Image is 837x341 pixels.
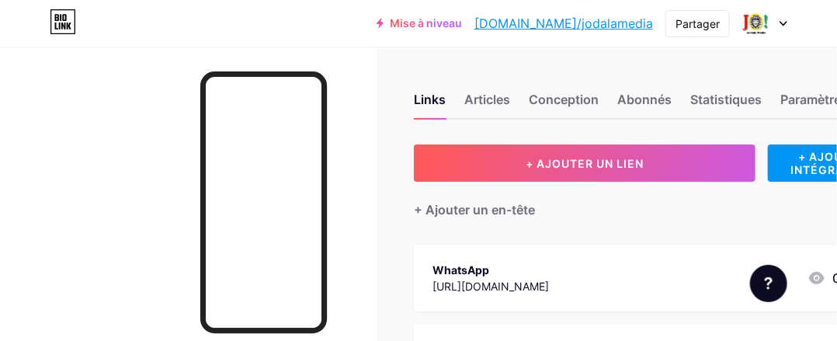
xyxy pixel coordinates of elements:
font: Abonnés [617,92,672,107]
font: Conception [529,92,599,107]
font: [URL][DOMAIN_NAME] [432,280,549,293]
font: Statistiques [690,92,762,107]
font: WhatsApp [432,263,489,277]
font: Partager [676,17,720,30]
font: Articles [464,92,510,107]
img: Cheik A. Kader RABO - Le Jodala [741,9,771,38]
font: [DOMAIN_NAME]/jodalamedia [474,16,653,31]
font: Mise à niveau [390,16,462,30]
font: + AJOUTER UN LIEN [526,157,644,170]
button: + AJOUTER UN LIEN [414,144,755,182]
a: [DOMAIN_NAME]/jodalamedia [474,14,653,33]
font: + Ajouter un en-tête [414,202,535,217]
font: Links [414,92,446,107]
